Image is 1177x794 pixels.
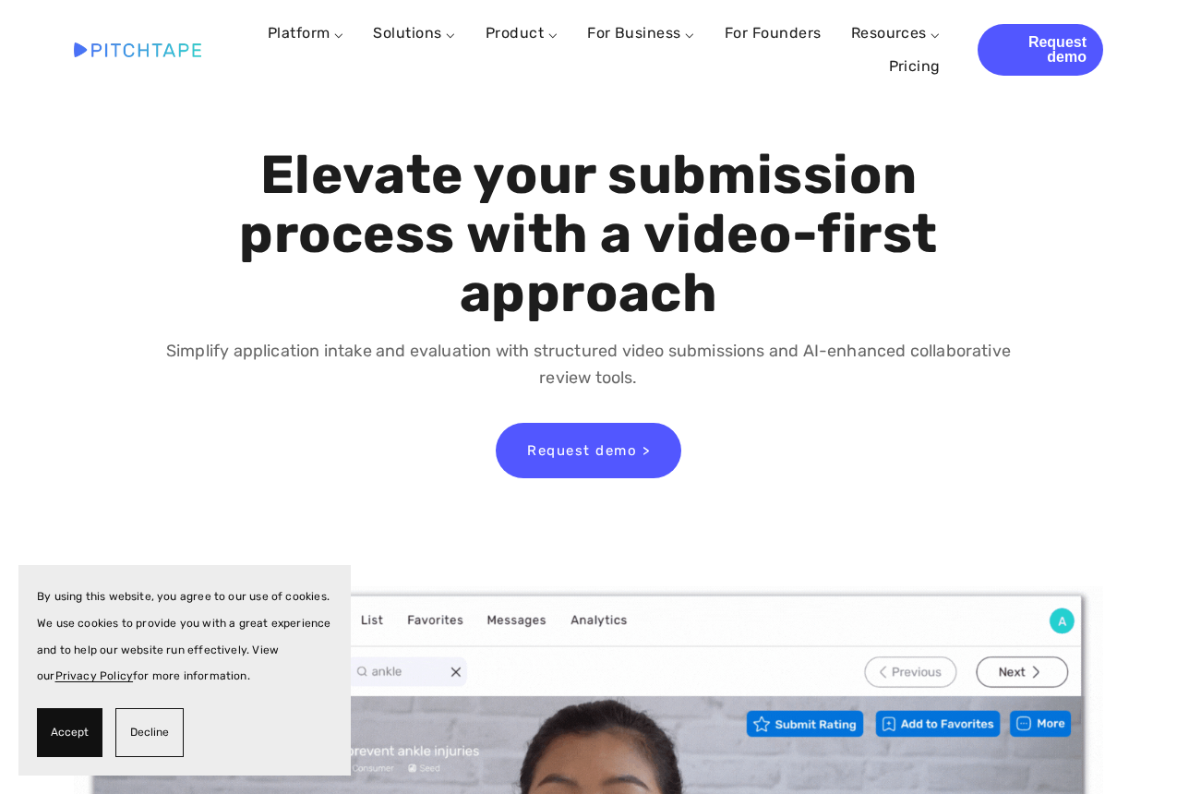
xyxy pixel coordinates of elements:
[37,583,332,690] p: By using this website, you agree to our use of cookies. We use cookies to provide you with a grea...
[851,24,941,42] a: Resources ⌵
[55,669,134,682] a: Privacy Policy
[373,24,455,42] a: Solutions ⌵
[978,24,1103,76] a: Request demo
[889,50,941,83] a: Pricing
[37,708,102,757] button: Accept
[74,42,201,57] img: Pitchtape | Video Submission Management Software
[130,719,169,746] span: Decline
[18,565,351,776] section: Cookie banner
[162,146,1015,322] h1: Elevate your submission process with a video-first approach
[162,338,1015,391] p: Simplify application intake and evaluation with structured video submissions and AI-enhanced coll...
[51,719,89,746] span: Accept
[115,708,184,757] button: Decline
[268,24,344,42] a: Platform ⌵
[486,24,558,42] a: Product ⌵
[496,423,681,478] a: Request demo >
[587,24,695,42] a: For Business ⌵
[725,17,822,50] a: For Founders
